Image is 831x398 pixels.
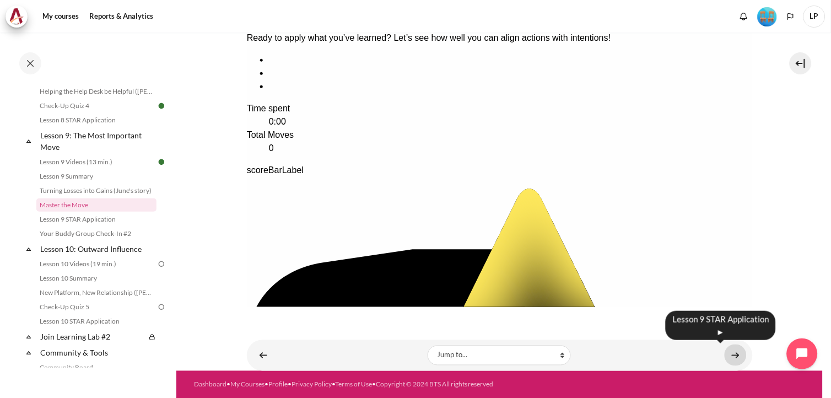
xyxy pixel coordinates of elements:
[666,311,776,340] div: Lesson 9 STAR Application ►
[6,6,33,28] a: Architeck Architeck
[36,300,157,314] a: Check-Up Quiz 5
[36,170,157,183] a: Lesson 9 Summary
[292,380,332,389] a: Privacy Policy
[157,302,166,312] img: To do
[803,6,825,28] span: LP
[36,85,157,98] a: Helping the Help Desk be Helpful ([PERSON_NAME]'s Story)
[9,8,24,25] img: Architeck
[736,8,752,25] div: Show notification window with no new notifications
[758,6,777,26] div: Level #4
[230,380,265,389] a: My Courses
[157,101,166,111] img: Done
[783,8,799,25] button: Languages
[36,114,157,127] a: Lesson 8 STAR Application
[39,128,157,154] a: Lesson 9: The Most Important Move
[36,272,157,285] a: Lesson 10 Summary
[36,361,157,374] a: Community Board
[39,6,83,28] a: My courses
[36,213,157,226] a: Lesson 9 STAR Application
[36,227,157,240] a: Your Buddy Group Check-In #2
[36,257,157,271] a: Lesson 10 Videos (19 min.)
[23,331,34,342] span: Collapse
[157,259,166,269] img: To do
[194,380,226,389] a: Dashboard
[376,380,494,389] a: Copyright © 2024 BTS All rights reserved
[39,329,145,344] a: Join Learning Lab #2
[335,380,372,389] a: Terms of Use
[803,6,825,28] a: User menu
[23,136,34,147] span: Collapse
[758,7,777,26] img: Level #4
[85,6,157,28] a: Reports & Analytics
[36,184,157,197] a: Turning Losses into Gains (June's story)
[252,345,274,366] a: ◄ Turning Losses into Gains (June's story)
[753,6,781,26] a: Level #4
[39,241,157,256] a: Lesson 10: Outward Influence
[36,155,157,169] a: Lesson 9 Videos (13 min.)
[194,380,528,390] div: • • • • •
[36,99,157,112] a: Check-Up Quiz 4
[39,345,157,360] a: Community & Tools
[23,244,34,255] span: Collapse
[36,286,157,299] a: New Platform, New Relationship ([PERSON_NAME]'s Story)
[247,31,753,307] iframe: Master the Move
[36,315,157,328] a: Lesson 10 STAR Application
[36,198,157,212] a: Master the Move
[157,157,166,167] img: Done
[268,380,288,389] a: Profile
[23,347,34,358] span: Collapse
